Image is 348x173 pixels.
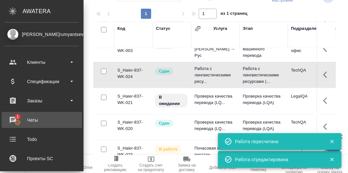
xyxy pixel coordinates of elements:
p: Проверка качества перевода (LQA) [243,93,285,106]
td: S_Haier-837-WK-021 [114,90,153,112]
button: Здесь прячутся важные кнопки [319,67,335,82]
span: из 1 страниц [221,10,248,19]
a: Todo [2,131,82,147]
td: Почасовая ставка верстки [191,142,240,164]
a: 1Чаты [2,112,82,128]
div: Исполнитель назначен, приступать к работе пока рано [154,93,188,108]
p: В работе [159,146,178,152]
td: Проектный офис [288,38,326,60]
p: Работа с лингвистическими ресурсами (... [243,65,285,85]
button: Заявка на доставку [169,155,205,173]
td: S_Haier-837-WK-020 [114,116,153,138]
td: LegalQA [288,90,326,112]
button: Закрыть [325,139,339,144]
span: Создать рекламацию [101,163,129,172]
button: Создать счет на предоплату [133,155,169,173]
div: Чаты [5,115,79,125]
p: Проверка качества перевода (LQA) [243,119,285,132]
td: TechQA [288,64,326,86]
div: Клиенты [5,57,79,67]
div: [PERSON_NAME]rumyantseva [5,31,79,38]
div: Статус [156,25,170,32]
span: Добавить Todo [209,165,236,170]
span: Создать счет на предоплату [137,163,165,172]
div: Этап [243,25,253,32]
span: 1 [13,114,23,120]
td: S_Haier-837-WK-024 [114,64,153,86]
div: Исполнитель выполняет работу [154,145,188,154]
p: В ожидании [159,94,184,107]
td: S_Haier-837-WK-023 [114,142,153,164]
button: Создать рекламацию [97,155,133,173]
div: Заказы [5,96,79,106]
td: S_Haier-837-WK-003 [114,38,153,60]
span: Заявка на доставку [173,163,201,172]
div: Работа отредактирована [235,156,320,163]
p: Постредактура машинного перевода [243,39,285,59]
div: Todo [5,134,79,144]
td: Проверка качества перевода (LQ... [191,116,240,138]
button: Сгруппировать [195,25,201,32]
button: Здесь прячутся важные кнопки [319,41,335,56]
div: Услуга [213,25,227,32]
button: Здесь прячутся важные кнопки [319,93,335,108]
div: Менеджер проверил работу исполнителя, передает ее на следующий этап [154,119,188,128]
a: Проекты SC [2,151,82,167]
td: TechQA [288,116,326,138]
p: Сдан [159,120,169,126]
p: Сдан [159,68,169,74]
div: Код [117,25,125,32]
div: Работа пересчитана [235,138,320,145]
td: Перевод [PERSON_NAME] → Рус [191,36,240,62]
div: AWATERA [23,5,84,18]
div: Спецификации [5,77,79,86]
td: Проверка качества перевода (LQ... [191,90,240,112]
span: Папка на Drive [66,165,93,170]
div: Подразделение [291,25,324,32]
div: Проекты SC [5,154,79,163]
button: Добавить Todo [205,155,241,173]
button: Закрыть [325,157,339,162]
div: Менеджер проверил работу исполнителя, передает ее на следующий этап [154,67,188,76]
button: Здесь прячутся важные кнопки [319,119,335,134]
td: Работа с лингвистическими ресу... [191,62,240,88]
